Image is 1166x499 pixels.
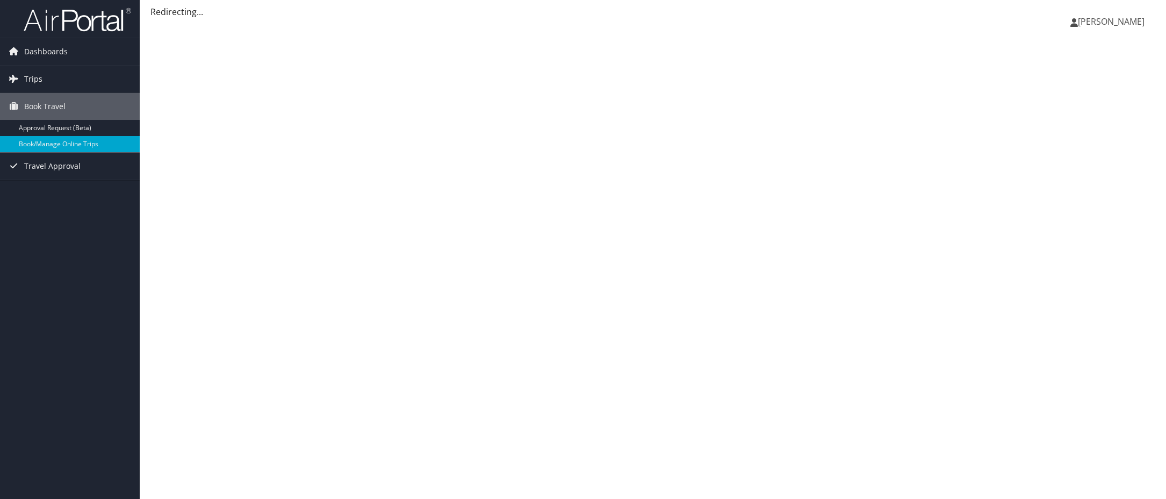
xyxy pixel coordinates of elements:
[24,153,81,180] span: Travel Approval
[1070,5,1155,38] a: [PERSON_NAME]
[24,93,66,120] span: Book Travel
[1078,16,1145,27] span: [PERSON_NAME]
[24,38,68,65] span: Dashboards
[24,66,42,92] span: Trips
[150,5,1155,18] div: Redirecting...
[24,7,131,32] img: airportal-logo.png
